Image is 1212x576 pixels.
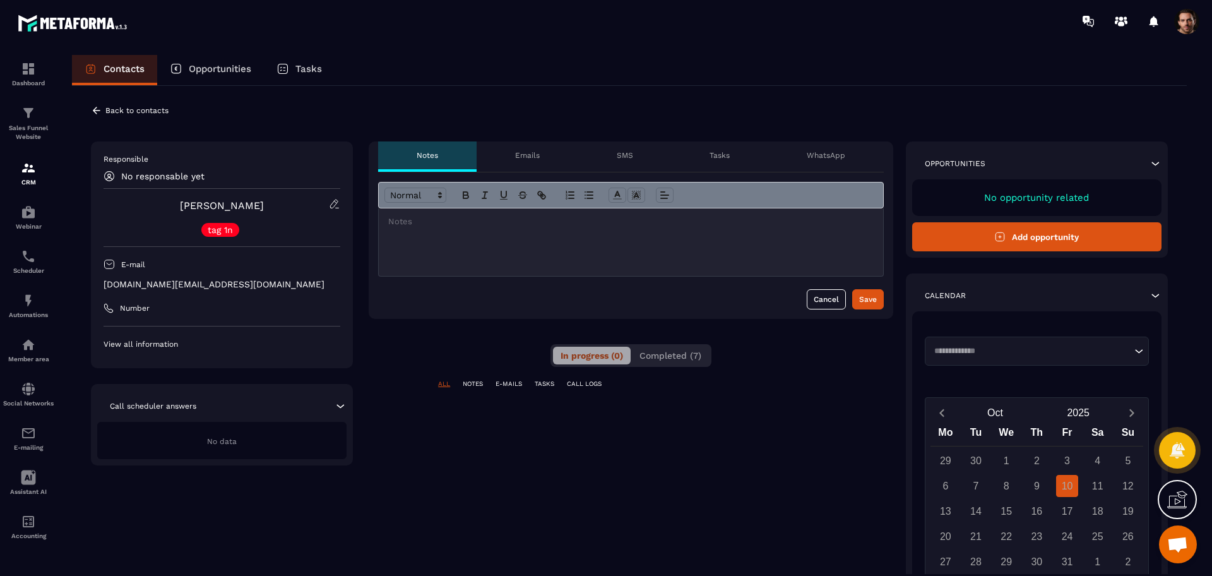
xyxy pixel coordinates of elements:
[417,150,438,160] p: Notes
[121,171,205,181] p: No responsable yet
[925,192,1149,203] p: No opportunity related
[1026,551,1048,573] div: 30
[930,450,1143,573] div: Calendar days
[3,356,54,363] p: Member area
[105,106,169,115] p: Back to contacts
[1056,525,1078,548] div: 24
[189,63,251,75] p: Opportunities
[561,351,623,361] span: In progress (0)
[617,150,633,160] p: SMS
[3,416,54,460] a: emailemailE-mailing
[515,150,540,160] p: Emails
[930,424,1143,573] div: Calendar wrapper
[21,105,36,121] img: formation
[934,525,956,548] div: 20
[3,267,54,274] p: Scheduler
[1026,450,1048,472] div: 2
[21,426,36,441] img: email
[21,160,36,176] img: formation
[1056,500,1078,522] div: 17
[1026,525,1048,548] div: 23
[1086,500,1108,522] div: 18
[954,402,1037,424] button: Open months overlay
[104,339,340,349] p: View all information
[930,345,1131,357] input: Search for option
[180,200,264,212] a: [PERSON_NAME]
[639,351,701,361] span: Completed (7)
[21,293,36,308] img: automations
[3,80,54,87] p: Dashboard
[965,525,987,548] div: 21
[1159,525,1197,563] div: Mở cuộc trò chuyện
[104,63,145,75] p: Contacts
[1056,450,1078,472] div: 3
[208,225,233,234] p: tag 1n
[3,223,54,230] p: Webinar
[21,61,36,76] img: formation
[925,159,985,169] p: Opportunities
[463,380,483,388] p: NOTES
[3,372,54,416] a: social-networksocial-networkSocial Networks
[104,154,340,164] p: Responsible
[995,450,1018,472] div: 1
[264,55,335,85] a: Tasks
[1113,424,1143,446] div: Su
[807,289,846,309] button: Cancel
[21,514,36,529] img: accountant
[934,475,956,497] div: 6
[807,150,845,160] p: WhatsApp
[121,260,145,270] p: E-mail
[925,337,1149,366] div: Search for option
[3,52,54,96] a: formationformationDashboard
[995,551,1018,573] div: 29
[1026,500,1048,522] div: 16
[1117,525,1139,548] div: 26
[110,401,196,411] p: Call scheduler answers
[934,500,956,522] div: 13
[995,500,1018,522] div: 15
[710,150,730,160] p: Tasks
[1037,402,1120,424] button: Open years overlay
[3,532,54,539] p: Accounting
[21,205,36,220] img: automations
[852,289,884,309] button: Save
[1056,551,1078,573] div: 31
[965,551,987,573] div: 28
[3,311,54,318] p: Automations
[157,55,264,85] a: Opportunities
[991,424,1021,446] div: We
[1086,475,1108,497] div: 11
[859,293,877,306] div: Save
[3,284,54,328] a: automationsautomationsAutomations
[438,380,450,388] p: ALL
[1086,450,1108,472] div: 4
[120,303,150,313] p: Number
[535,380,554,388] p: TASKS
[3,460,54,505] a: Assistant AI
[21,249,36,264] img: scheduler
[3,328,54,372] a: automationsautomationsMember area
[912,222,1161,251] button: Add opportunity
[567,380,602,388] p: CALL LOGS
[961,424,991,446] div: Tu
[632,347,709,364] button: Completed (7)
[1117,475,1139,497] div: 12
[995,525,1018,548] div: 22
[1117,500,1139,522] div: 19
[934,551,956,573] div: 27
[1117,450,1139,472] div: 5
[3,505,54,549] a: accountantaccountantAccounting
[3,151,54,195] a: formationformationCRM
[1026,475,1048,497] div: 9
[3,239,54,284] a: schedulerschedulerScheduler
[3,195,54,239] a: automationsautomationsWebinar
[965,500,987,522] div: 14
[18,11,131,35] img: logo
[1083,424,1113,446] div: Sa
[295,63,322,75] p: Tasks
[496,380,522,388] p: E-MAILS
[1117,551,1139,573] div: 2
[925,291,966,301] p: Calendar
[934,450,956,472] div: 29
[21,337,36,352] img: automations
